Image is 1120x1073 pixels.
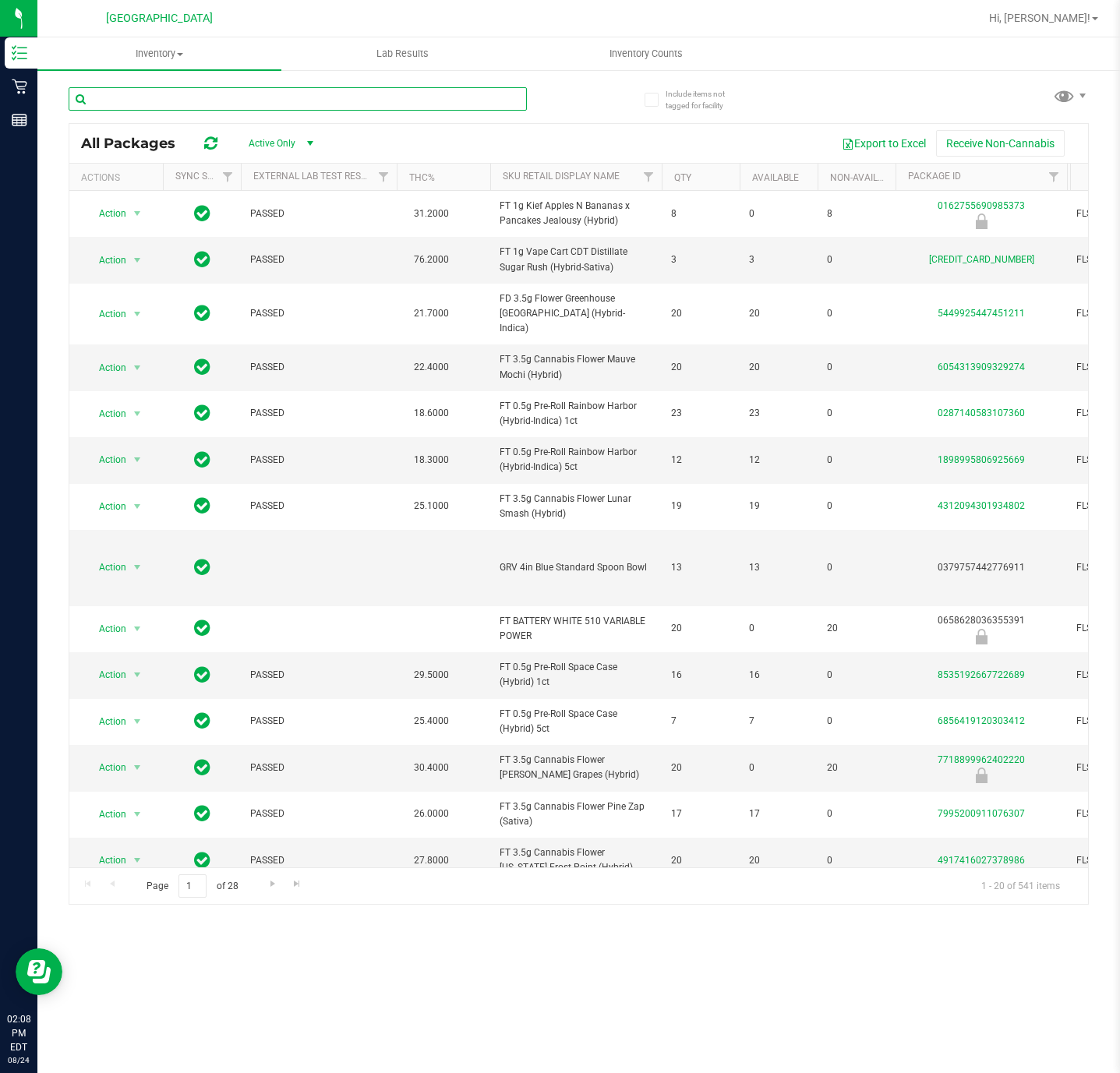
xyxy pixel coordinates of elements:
span: Inventory [37,47,281,61]
span: In Sync [194,495,210,517]
a: Available [752,172,799,183]
span: PASSED [250,206,387,221]
inline-svg: Reports [12,112,27,128]
span: 7 [671,714,730,729]
span: PASSED [250,499,387,514]
span: 0 [827,560,886,575]
span: All Packages [81,135,191,152]
span: select [128,449,147,471]
span: 0 [827,714,886,729]
span: Action [85,711,127,732]
span: 8 [671,206,730,221]
span: Lab Results [355,47,450,61]
a: Non-Available [830,172,899,183]
span: 19 [749,499,808,514]
span: select [128,618,147,640]
div: Launch Hold [893,629,1069,644]
span: In Sync [194,757,210,778]
span: 20 [749,360,808,375]
a: Go to the next page [261,874,284,895]
span: PASSED [250,853,387,868]
span: select [128,249,147,271]
inline-svg: Inventory [12,45,27,61]
a: 6054313909329274 [938,362,1025,372]
span: 13 [749,560,808,575]
span: Action [85,849,127,871]
span: In Sync [194,203,210,224]
a: 1898995806925669 [938,454,1025,465]
a: Inventory [37,37,281,70]
a: Qty [674,172,691,183]
span: Page of 28 [133,874,251,898]
span: In Sync [194,302,210,324]
span: PASSED [250,360,387,375]
span: 23 [749,406,808,421]
span: select [128,403,147,425]
span: 25.4000 [406,710,457,732]
span: PASSED [250,714,387,729]
span: 0 [827,853,886,868]
span: 3 [671,252,730,267]
span: select [128,757,147,778]
a: 4917416027378986 [938,855,1025,866]
span: FT 3.5g Cannabis Flower [US_STATE] Frost Point (Hybrid) [500,845,652,875]
span: 30.4000 [406,757,457,779]
span: In Sync [194,710,210,732]
span: FD 3.5g Flower Greenhouse [GEOGRAPHIC_DATA] (Hybrid-Indica) [500,291,652,337]
span: 0 [827,453,886,468]
span: PASSED [250,807,387,821]
span: 18.6000 [406,402,457,425]
div: Actions [81,172,157,183]
span: 0 [827,406,886,421]
div: Launch Hold [893,214,1069,229]
span: 31.2000 [406,203,457,225]
span: 3 [749,252,808,267]
span: PASSED [250,453,387,468]
a: THC% [409,172,435,183]
a: 6856419120303412 [938,715,1025,726]
div: 0379757442776911 [893,560,1069,575]
span: 19 [671,499,730,514]
button: Export to Excel [832,130,936,157]
span: Action [85,403,127,425]
span: 23 [671,406,730,421]
a: Package ID [908,171,961,182]
a: Filter [636,164,662,190]
span: In Sync [194,356,210,378]
span: 0 [827,499,886,514]
a: Go to the last page [286,874,309,895]
span: 22.4000 [406,356,457,379]
input: Search Package ID, Item Name, SKU, Lot or Part Number... [69,87,527,111]
span: Action [85,556,127,578]
span: [GEOGRAPHIC_DATA] [106,12,213,25]
span: FT 1g Kief Apples N Bananas x Pancakes Jealousy (Hybrid) [500,199,652,228]
span: 0 [827,252,886,267]
span: select [128,303,147,325]
p: 02:08 PM EDT [7,1012,30,1054]
span: 18.3000 [406,449,457,471]
a: Sync Status [175,171,235,182]
span: In Sync [194,803,210,824]
span: PASSED [250,406,387,421]
span: Action [85,449,127,471]
span: 20 [749,853,808,868]
span: Inventory Counts [588,47,704,61]
span: 1 - 20 of 541 items [969,874,1072,898]
span: 20 [671,853,730,868]
span: 17 [671,807,730,821]
span: PASSED [250,761,387,775]
a: Inventory Counts [525,37,768,70]
span: 20 [671,360,730,375]
span: 20 [827,621,886,636]
span: 0 [827,306,886,321]
a: 5449925447451211 [938,308,1025,319]
a: Sku Retail Display Name [503,171,620,182]
a: Lab Results [281,37,525,70]
span: 16 [749,668,808,683]
span: select [128,357,147,379]
span: select [128,556,147,578]
a: Filter [371,164,397,190]
span: 20 [671,621,730,636]
span: 76.2000 [406,249,457,271]
div: 0658628036355391 [893,613,1069,644]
